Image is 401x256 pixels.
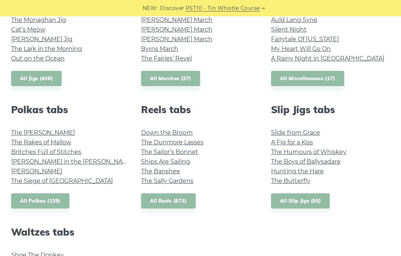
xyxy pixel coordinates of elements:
a: [PERSON_NAME] March [141,26,212,33]
a: The Boys of Ballysadare [271,158,340,165]
a: All Marches (37) [141,71,200,86]
a: The Banshee [141,168,180,175]
a: The Rakes of Mallow [11,139,71,146]
a: Hunting the Hare [271,168,324,175]
a: Cat’s Meow [11,26,45,33]
a: [PERSON_NAME] Jig [11,36,72,43]
a: Britches Full of Stitches [11,148,81,155]
a: The Dunmore Lasses [141,139,203,146]
a: [PERSON_NAME] in the [PERSON_NAME] [11,158,134,165]
a: My Heart Will Go On [271,45,331,52]
a: The Monaghan Jig [11,16,66,23]
a: [PERSON_NAME] March [141,36,212,43]
a: The Butterfly [271,177,310,184]
a: Slide from Grace [271,129,320,136]
h2: Reels tabs [141,104,260,115]
a: [PERSON_NAME] [11,168,62,175]
span: Discover [160,4,185,13]
a: The Sailor’s Bonnet [141,148,198,155]
a: [PERSON_NAME] March [141,16,212,23]
a: The Humours of Whiskey [271,148,346,155]
a: Down the Broom [141,129,193,136]
span: NEW: [143,4,158,13]
a: All Slip Jigs (95) [271,193,330,209]
a: The [PERSON_NAME] [11,129,75,136]
a: A Rainy Night in [GEOGRAPHIC_DATA] [271,55,384,62]
h2: Polkas tabs [11,104,130,115]
a: PST10 - Tin Whistle Course [186,4,260,13]
h2: Waltzes tabs [11,226,130,238]
a: A Fig for a Kiss [271,139,313,146]
a: Silent Night [271,26,307,33]
a: All Reels (871) [141,193,196,209]
a: The Siege of [GEOGRAPHIC_DATA] [11,177,113,184]
a: The Lark in the Morning [11,45,82,52]
a: Ships Are Sailing [141,158,190,165]
a: All Jigs (436) [11,71,62,86]
a: Out on the Ocean [11,55,65,62]
a: Auld Lang Syne [271,16,317,23]
a: All Polkas (129) [11,193,69,209]
a: The Fairies’ Revel [141,55,192,62]
a: The Sally Gardens [141,177,193,184]
a: Byrns March [141,45,178,52]
a: Fairytale Of [US_STATE] [271,36,339,43]
a: All Miscellaneous (17) [271,71,344,86]
h2: Slip Jigs tabs [271,104,390,115]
